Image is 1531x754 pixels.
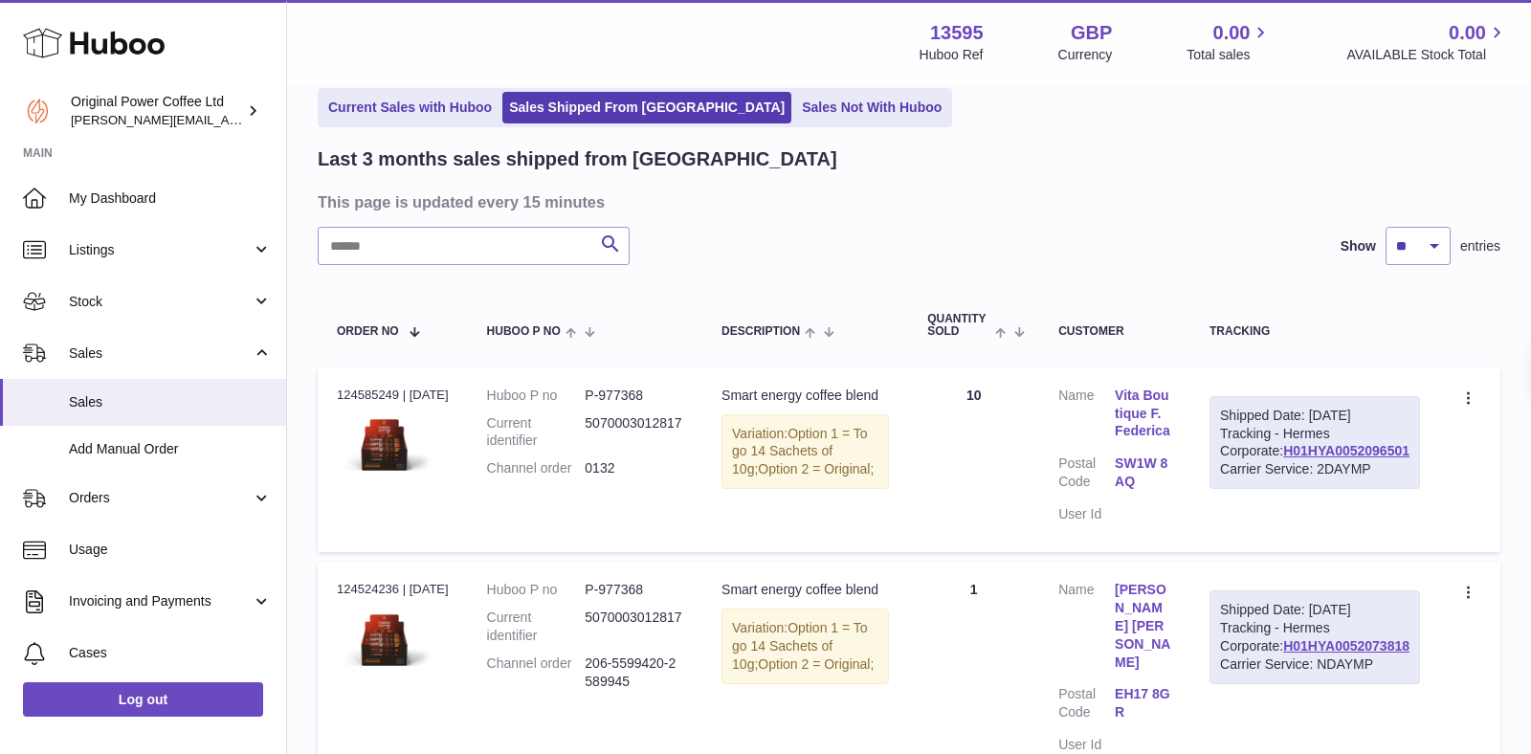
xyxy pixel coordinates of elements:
div: Customer [1058,325,1171,338]
div: Carrier Service: 2DAYMP [1220,460,1409,478]
dd: 5070003012817 [585,609,683,645]
span: Sales [69,393,272,411]
div: Variation: [721,414,889,490]
dt: Name [1058,387,1115,446]
dt: Channel order [487,654,586,691]
span: Sales [69,344,252,363]
span: Listings [69,241,252,259]
dd: P-977368 [585,581,683,599]
span: AVAILABLE Stock Total [1346,46,1508,64]
div: Variation: [721,609,889,684]
dd: 206-5599420-2589945 [585,654,683,691]
a: [PERSON_NAME] [PERSON_NAME] [1115,581,1171,671]
dt: Current identifier [487,609,586,645]
dt: Huboo P no [487,387,586,405]
div: Currency [1058,46,1113,64]
div: Tracking [1209,325,1420,338]
a: Log out [23,682,263,717]
div: Tracking - Hermes Corporate: [1209,590,1420,684]
div: Original Power Coffee Ltd [71,93,243,129]
span: Usage [69,541,272,559]
div: Shipped Date: [DATE] [1220,407,1409,425]
span: Quantity Sold [927,313,990,338]
span: Huboo P no [487,325,561,338]
a: Current Sales with Huboo [322,92,499,123]
div: 124524236 | [DATE] [337,581,449,598]
a: EH17 8GR [1115,685,1171,721]
span: [PERSON_NAME][EMAIL_ADDRESS][DOMAIN_NAME] [71,112,384,127]
dd: 0132 [585,459,683,477]
span: Orders [69,489,252,507]
div: 124585249 | [DATE] [337,387,449,404]
h3: This page is updated every 15 minutes [318,191,1496,212]
div: Carrier Service: NDAYMP [1220,655,1409,674]
label: Show [1341,237,1376,255]
h2: Last 3 months sales shipped from [GEOGRAPHIC_DATA] [318,146,837,172]
div: Smart energy coffee blend [721,387,889,405]
span: Option 1 = To go 14 Sachets of 10g; [732,426,868,477]
span: Order No [337,325,399,338]
span: Invoicing and Payments [69,592,252,610]
span: Add Manual Order [69,440,272,458]
span: Option 1 = To go 14 Sachets of 10g; [732,620,868,672]
dt: Channel order [487,459,586,477]
div: Shipped Date: [DATE] [1220,601,1409,619]
dd: 5070003012817 [585,414,683,451]
div: Huboo Ref [920,46,984,64]
img: power-coffee-sachet-box-02.04.24.v2.png [337,605,433,676]
img: aline@drinkpowercoffee.com [23,97,52,125]
dt: User Id [1058,736,1115,754]
img: power-coffee-sachet-box-02.04.24.v2.png [337,410,433,481]
div: Tracking - Hermes Corporate: [1209,396,1420,490]
strong: GBP [1071,20,1112,46]
strong: 13595 [930,20,984,46]
span: Option 2 = Original; [758,656,874,672]
span: entries [1460,237,1500,255]
a: Sales Not With Huboo [795,92,948,123]
dd: P-977368 [585,387,683,405]
a: H01HYA0052096501 [1283,443,1409,458]
a: H01HYA0052073818 [1283,638,1409,654]
dt: Name [1058,581,1115,676]
a: SW1W 8AQ [1115,455,1171,491]
a: Vita Boutique F. Federica [1115,387,1171,441]
a: Sales Shipped From [GEOGRAPHIC_DATA] [502,92,791,123]
span: My Dashboard [69,189,272,208]
div: Smart energy coffee blend [721,581,889,599]
span: Option 2 = Original; [758,461,874,477]
span: Stock [69,293,252,311]
span: Cases [69,644,272,662]
span: Total sales [1187,46,1272,64]
a: 0.00 Total sales [1187,20,1272,64]
dt: Postal Code [1058,685,1115,726]
dt: User Id [1058,505,1115,523]
td: 10 [908,367,1039,552]
dt: Postal Code [1058,455,1115,496]
dt: Current identifier [487,414,586,451]
span: 0.00 [1213,20,1251,46]
dt: Huboo P no [487,581,586,599]
a: 0.00 AVAILABLE Stock Total [1346,20,1508,64]
span: 0.00 [1449,20,1486,46]
span: Description [721,325,800,338]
